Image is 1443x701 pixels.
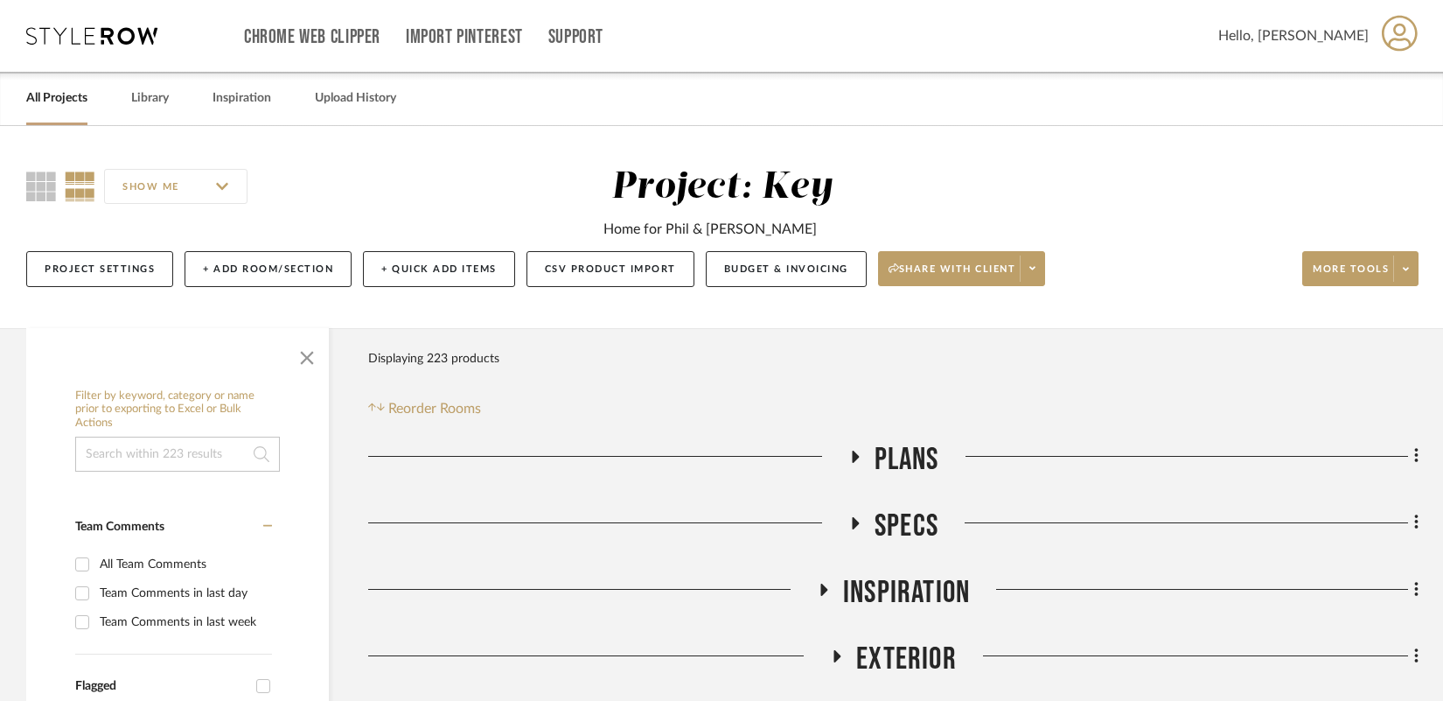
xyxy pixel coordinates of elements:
button: + Add Room/Section [185,251,352,287]
div: Home for Phil & [PERSON_NAME] [603,219,817,240]
button: More tools [1302,251,1419,286]
button: CSV Product Import [526,251,694,287]
div: Team Comments in last day [100,579,268,607]
span: More tools [1313,263,1389,289]
button: + Quick Add Items [363,251,515,287]
button: Reorder Rooms [368,398,481,419]
span: Team Comments [75,521,164,533]
a: Chrome Web Clipper [244,30,380,45]
div: Project: Key [611,169,833,206]
span: Exterior [856,641,957,678]
span: Reorder Rooms [388,398,481,419]
div: Team Comments in last week [100,608,268,636]
a: Import Pinterest [406,30,523,45]
span: Inspiration [843,574,970,612]
a: Library [131,87,169,110]
button: Budget & Invoicing [706,251,867,287]
div: Displaying 223 products [368,341,499,376]
a: Upload History [315,87,396,110]
button: Project Settings [26,251,173,287]
a: Inspiration [213,87,271,110]
a: All Projects [26,87,87,110]
div: Flagged [75,679,247,694]
div: All Team Comments [100,550,268,578]
input: Search within 223 results [75,437,280,472]
span: Share with client [889,263,1016,289]
button: Share with client [878,251,1046,286]
h6: Filter by keyword, category or name prior to exporting to Excel or Bulk Actions [75,389,280,431]
span: Hello, [PERSON_NAME] [1218,25,1369,46]
span: Specs [875,508,938,545]
a: Support [548,30,603,45]
button: Close [289,337,324,372]
span: Plans [875,441,939,479]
